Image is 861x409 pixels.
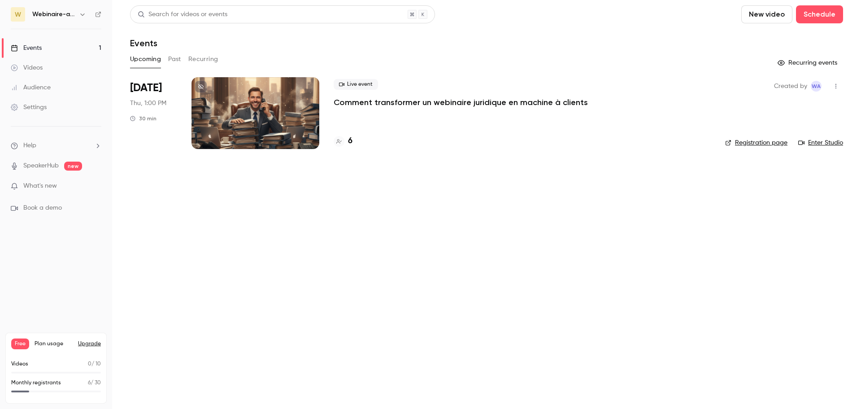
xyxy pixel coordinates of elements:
[130,38,157,48] h1: Events
[725,138,787,147] a: Registration page
[23,141,36,150] span: Help
[15,10,21,19] span: W
[130,81,162,95] span: [DATE]
[32,10,75,19] h6: Webinaire-avocats
[741,5,792,23] button: New video
[811,81,822,92] span: Webinaire Avocats
[130,52,161,66] button: Upcoming
[88,361,91,367] span: 0
[35,340,73,347] span: Plan usage
[334,79,378,90] span: Live event
[130,115,157,122] div: 30 min
[334,97,588,108] a: Comment transformer un webinaire juridique en machine à clients
[348,135,352,147] h4: 6
[88,380,91,386] span: 6
[11,83,51,92] div: Audience
[130,77,177,149] div: Oct 16 Thu, 1:00 PM (Europe/Paris)
[11,379,61,387] p: Monthly registrants
[11,339,29,349] span: Free
[796,5,843,23] button: Schedule
[88,379,101,387] p: / 30
[23,203,62,213] span: Book a demo
[130,99,166,108] span: Thu, 1:00 PM
[91,182,101,190] iframe: Noticeable Trigger
[88,360,101,368] p: / 10
[334,135,352,147] a: 6
[11,360,28,368] p: Videos
[11,63,43,72] div: Videos
[11,44,42,53] div: Events
[23,161,59,171] a: SpeakerHub
[168,52,181,66] button: Past
[774,56,843,70] button: Recurring events
[78,340,101,347] button: Upgrade
[812,81,821,92] span: WA
[798,138,843,147] a: Enter Studio
[138,10,227,19] div: Search for videos or events
[11,141,101,150] li: help-dropdown-opener
[11,103,47,112] div: Settings
[64,162,82,171] span: new
[774,81,807,92] span: Created by
[23,181,57,191] span: What's new
[188,52,218,66] button: Recurring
